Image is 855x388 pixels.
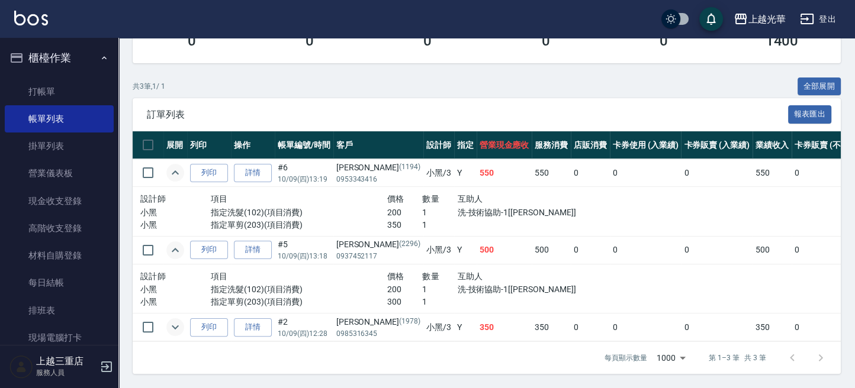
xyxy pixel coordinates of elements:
[166,318,184,336] button: expand row
[454,159,477,187] td: Y
[729,7,790,31] button: 上越光華
[610,159,682,187] td: 0
[477,313,532,341] td: 350
[798,77,841,96] button: 全部展開
[336,328,420,339] p: 0985316345
[190,318,228,337] button: 列印
[454,313,477,341] td: Y
[422,219,458,231] p: 1
[454,236,477,264] td: Y
[699,7,723,31] button: save
[652,342,690,374] div: 1000
[275,236,333,264] td: #5
[532,313,571,341] td: 350
[14,11,48,25] img: Logo
[458,271,483,281] span: 互助人
[605,353,647,363] p: 每頁顯示數量
[333,131,423,159] th: 客戶
[571,313,610,341] td: 0
[166,241,184,259] button: expand row
[5,160,114,187] a: 營業儀表板
[532,236,571,264] td: 500
[422,194,439,203] span: 數量
[477,131,532,159] th: 營業現金應收
[190,241,228,259] button: 列印
[275,131,333,159] th: 帳單編號/時間
[5,132,114,160] a: 掛單列表
[748,12,786,27] div: 上越光華
[234,164,272,182] a: 詳情
[211,194,228,203] span: 項目
[542,33,550,49] h3: 0
[532,131,571,159] th: 服務消費
[211,219,387,231] p: 指定單剪(203)(項目消費)
[422,206,458,219] p: 1
[140,219,211,231] p: 小黑
[275,159,333,187] td: #6
[765,33,798,49] h3: 1400
[681,236,753,264] td: 0
[231,131,275,159] th: 操作
[788,105,832,124] button: 報表匯出
[278,251,330,261] p: 10/09 (四) 13:18
[610,313,682,341] td: 0
[423,159,454,187] td: 小黑 /3
[423,33,432,49] h3: 0
[423,236,454,264] td: 小黑 /3
[423,131,454,159] th: 設計師
[753,313,792,341] td: 350
[187,131,231,159] th: 列印
[422,296,458,308] p: 1
[336,251,420,261] p: 0937452117
[571,159,610,187] td: 0
[387,206,423,219] p: 200
[36,367,97,378] p: 服務人員
[140,271,166,281] span: 設計師
[133,81,165,92] p: 共 3 筆, 1 / 1
[477,159,532,187] td: 550
[477,236,532,264] td: 500
[234,241,272,259] a: 詳情
[610,236,682,264] td: 0
[336,316,420,328] div: [PERSON_NAME]
[660,33,668,49] h3: 0
[422,283,458,296] p: 1
[5,297,114,324] a: 排班表
[140,206,211,219] p: 小黑
[234,318,272,337] a: 詳情
[5,105,114,132] a: 帳單列表
[753,236,792,264] td: 500
[458,283,564,296] p: 洗-技術協助-1[[PERSON_NAME]]
[5,78,114,105] a: 打帳單
[458,194,483,203] span: 互助人
[140,283,211,296] p: 小黑
[571,236,610,264] td: 0
[336,174,420,185] p: 0953343416
[5,215,114,242] a: 高階收支登錄
[275,313,333,341] td: #2
[5,242,114,269] a: 材料自購登錄
[5,43,114,73] button: 櫃檯作業
[753,131,792,159] th: 業績收入
[5,269,114,296] a: 每日結帳
[211,206,387,219] p: 指定洗髮(102)(項目消費)
[336,238,420,251] div: [PERSON_NAME]
[166,164,184,182] button: expand row
[211,271,228,281] span: 項目
[681,159,753,187] td: 0
[190,164,228,182] button: 列印
[36,355,97,367] h5: 上越三重店
[5,187,114,215] a: 現金收支登錄
[278,328,330,339] p: 10/09 (四) 12:28
[399,316,420,328] p: (1978)
[399,238,420,251] p: (2296)
[211,296,387,308] p: 指定單剪(203)(項目消費)
[399,161,420,174] p: (1194)
[387,219,423,231] p: 350
[140,296,211,308] p: 小黑
[387,283,423,296] p: 200
[147,109,788,121] span: 訂單列表
[387,296,423,308] p: 300
[188,33,196,49] h3: 0
[610,131,682,159] th: 卡券使用 (入業績)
